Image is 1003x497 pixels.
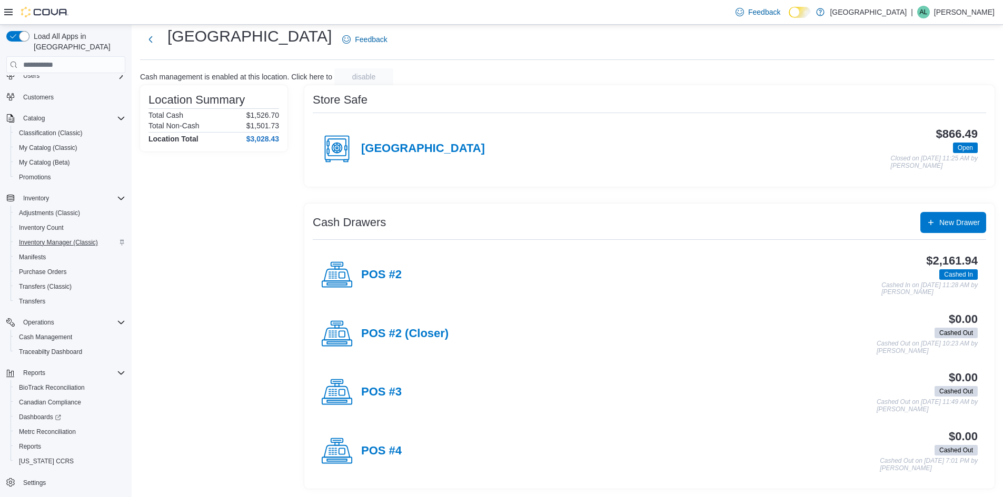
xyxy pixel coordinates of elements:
[19,316,125,329] span: Operations
[15,266,125,278] span: Purchase Orders
[949,313,978,326] h3: $0.00
[19,112,125,125] span: Catalog
[19,69,44,82] button: Users
[920,212,986,233] button: New Drawer
[334,68,393,85] button: disable
[2,111,130,126] button: Catalog
[2,191,130,206] button: Inventory
[19,209,80,217] span: Adjustments (Classic)
[935,445,978,455] span: Cashed Out
[19,383,85,392] span: BioTrack Reconciliation
[917,6,930,18] div: Ashley Lehman-Preine
[15,251,50,263] a: Manifests
[19,192,53,205] button: Inventory
[15,280,76,293] a: Transfers (Classic)
[23,318,54,327] span: Operations
[731,2,784,23] a: Feedback
[11,126,130,140] button: Classification (Classic)
[361,327,449,341] h4: POS #2 (Closer)
[934,6,995,18] p: [PERSON_NAME]
[939,445,973,455] span: Cashed Out
[830,6,907,18] p: [GEOGRAPHIC_DATA]
[11,206,130,220] button: Adjustments (Classic)
[15,440,125,453] span: Reports
[15,251,125,263] span: Manifests
[939,387,973,396] span: Cashed Out
[313,216,386,229] h3: Cash Drawers
[19,144,77,152] span: My Catalog (Classic)
[19,297,45,306] span: Transfers
[920,6,928,18] span: AL
[15,236,125,249] span: Inventory Manager (Classic)
[877,340,978,354] p: Cashed Out on [DATE] 10:23 AM by [PERSON_NAME]
[11,424,130,439] button: Metrc Reconciliation
[2,89,130,105] button: Customers
[19,428,76,436] span: Metrc Reconciliation
[15,331,76,343] a: Cash Management
[15,127,87,139] a: Classification (Classic)
[15,396,85,409] a: Canadian Compliance
[936,128,978,140] h3: $866.49
[11,380,130,395] button: BioTrack Reconciliation
[19,69,125,82] span: Users
[19,476,125,489] span: Settings
[2,475,130,490] button: Settings
[167,26,332,47] h1: [GEOGRAPHIC_DATA]
[23,72,39,80] span: Users
[19,367,49,379] button: Reports
[15,346,125,358] span: Traceabilty Dashboard
[11,454,130,469] button: [US_STATE] CCRS
[944,270,973,279] span: Cashed In
[246,135,279,143] h4: $3,028.43
[352,72,375,82] span: disable
[313,94,368,106] h3: Store Safe
[15,381,89,394] a: BioTrack Reconciliation
[15,346,86,358] a: Traceabilty Dashboard
[15,156,74,169] a: My Catalog (Beta)
[246,121,279,130] p: $1,501.73
[15,127,125,139] span: Classification (Classic)
[19,476,50,489] a: Settings
[11,344,130,359] button: Traceabilty Dashboard
[926,255,978,267] h3: $2,161.94
[911,6,913,18] p: |
[15,295,125,308] span: Transfers
[15,295,49,308] a: Transfers
[19,192,125,205] span: Inventory
[140,73,332,81] p: Cash management is enabled at this location. Click here to
[23,114,45,123] span: Catalog
[19,333,72,341] span: Cash Management
[15,156,125,169] span: My Catalog (Beta)
[877,399,978,413] p: Cashed Out on [DATE] 11:49 AM by [PERSON_NAME]
[15,221,125,234] span: Inventory Count
[11,155,130,170] button: My Catalog (Beta)
[11,330,130,344] button: Cash Management
[19,442,41,451] span: Reports
[361,444,402,458] h4: POS #4
[19,282,72,291] span: Transfers (Classic)
[935,328,978,338] span: Cashed Out
[15,171,55,184] a: Promotions
[148,135,198,143] h4: Location Total
[338,29,391,50] a: Feedback
[748,7,780,17] span: Feedback
[15,221,68,234] a: Inventory Count
[15,455,78,468] a: [US_STATE] CCRS
[949,430,978,443] h3: $0.00
[246,111,279,119] p: $1,526.70
[361,386,402,399] h4: POS #3
[11,140,130,155] button: My Catalog (Classic)
[15,381,125,394] span: BioTrack Reconciliation
[935,386,978,397] span: Cashed Out
[11,220,130,235] button: Inventory Count
[29,31,125,52] span: Load All Apps in [GEOGRAPHIC_DATA]
[953,143,978,153] span: Open
[19,91,58,104] a: Customers
[23,93,54,102] span: Customers
[880,458,978,472] p: Cashed Out on [DATE] 7:01 PM by [PERSON_NAME]
[15,207,125,219] span: Adjustments (Classic)
[15,141,125,154] span: My Catalog (Classic)
[19,112,49,125] button: Catalog
[958,143,973,153] span: Open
